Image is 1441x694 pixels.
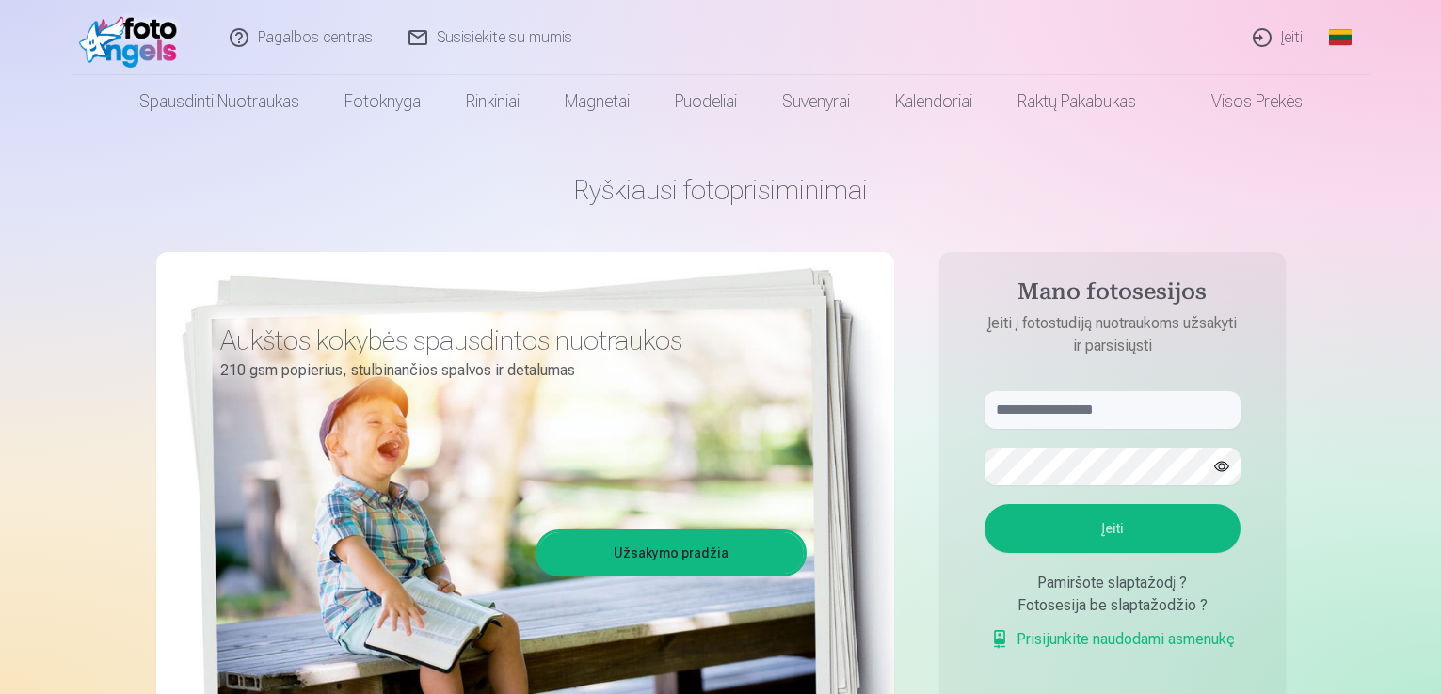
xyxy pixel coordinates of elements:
a: Puodeliai [652,75,760,128]
a: Spausdinti nuotraukas [117,75,322,128]
a: Visos prekės [1159,75,1325,128]
img: /fa2 [79,8,187,68]
h4: Mano fotosesijos [966,278,1259,312]
button: Įeiti [985,504,1241,553]
a: Fotoknyga [322,75,443,128]
a: Magnetai [542,75,652,128]
a: Užsakymo pradžia [538,532,804,574]
p: 210 gsm popierius, stulbinančios spalvos ir detalumas [220,357,793,384]
div: Fotosesija be slaptažodžio ? [985,594,1241,617]
p: Įeiti į fotostudiją nuotraukoms užsakyti ir parsisiųsti [966,312,1259,357]
a: Kalendoriai [873,75,995,128]
div: Pamiršote slaptažodį ? [985,572,1241,594]
a: Suvenyrai [760,75,873,128]
a: Raktų pakabukas [995,75,1159,128]
h3: Aukštos kokybės spausdintos nuotraukos [220,323,793,357]
h1: Ryškiausi fotoprisiminimai [156,173,1286,207]
a: Rinkiniai [443,75,542,128]
a: Prisijunkite naudodami asmenukę [990,628,1235,651]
